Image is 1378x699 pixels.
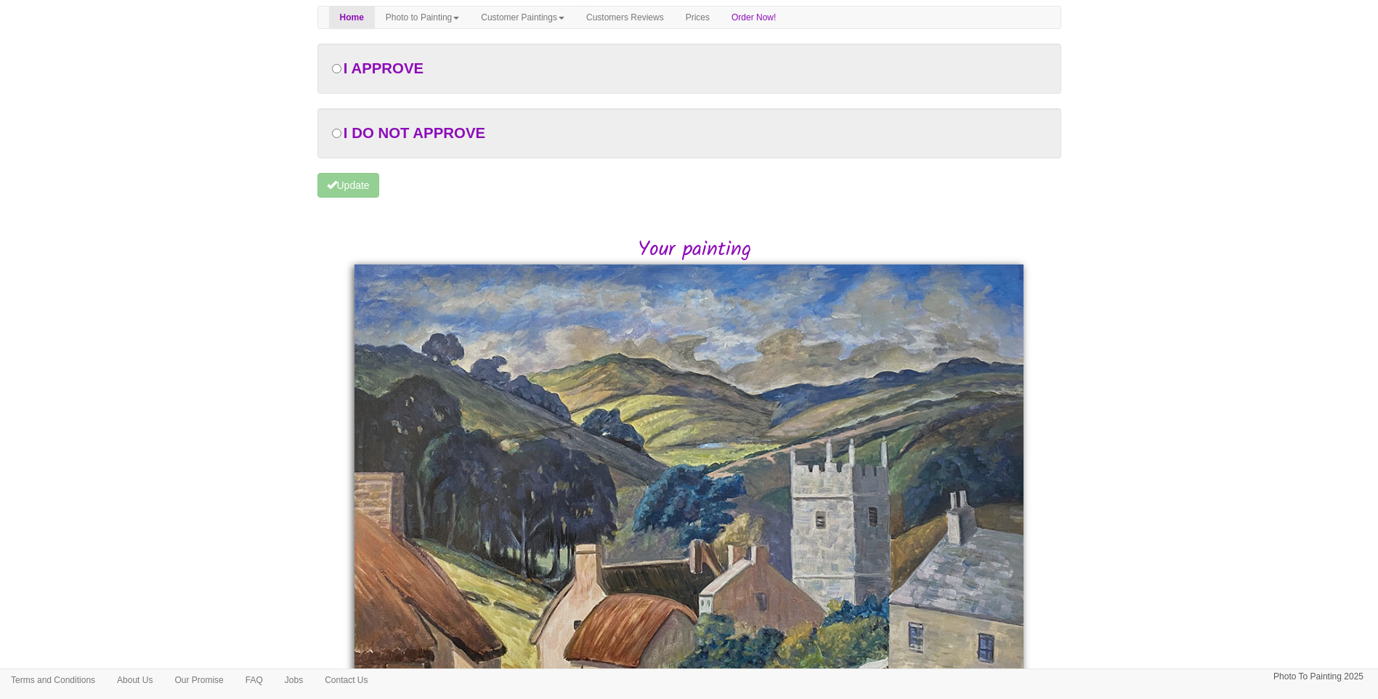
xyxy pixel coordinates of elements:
a: Contact Us [314,669,378,691]
span: I DO NOT APPROVE [344,125,485,141]
p: Photo To Painting 2025 [1273,669,1363,684]
a: Customer Paintings [470,7,575,28]
a: Jobs [274,669,314,691]
h2: Your painting [328,239,1061,262]
a: Home [329,7,375,28]
a: Our Promise [163,669,234,691]
a: About Us [106,669,163,691]
a: Prices [675,7,721,28]
a: FAQ [235,669,274,691]
a: Order Now! [721,7,787,28]
span: I APPROVE [344,60,423,76]
a: Photo to Painting [375,7,470,28]
a: Customers Reviews [575,7,675,28]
